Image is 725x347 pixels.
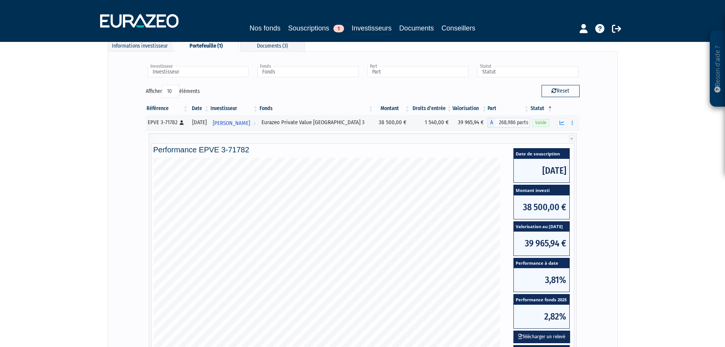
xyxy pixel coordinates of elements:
[514,294,569,305] span: Performance fonds 2025
[513,331,570,343] button: Télécharger un relevé
[250,23,280,34] a: Nos fonds
[410,115,453,130] td: 1 540,00 €
[100,14,178,28] img: 1732889491-logotype_eurazeo_blanc_rvb.png
[210,115,259,130] a: [PERSON_NAME]
[399,23,434,34] a: Documents
[453,115,488,130] td: 39 965,94 €
[253,116,256,130] i: Voir l'investisseur
[488,118,530,128] div: A - Eurazeo Private Value Europe 3
[410,102,453,115] th: Droits d'entrée: activer pour trier la colonne par ordre croissant
[441,23,475,34] a: Conseillers
[259,102,374,115] th: Fonds: activer pour trier la colonne par ordre croissant
[108,39,172,51] div: Informations investisseur
[162,85,179,98] select: Afficheréléments
[146,85,200,98] label: Afficher éléments
[488,102,530,115] th: Part: activer pour trier la colonne par ordre croissant
[514,232,569,255] span: 39 965,94 €
[514,195,569,219] span: 38 500,00 €
[514,305,569,328] span: 2,82%
[495,118,530,128] span: 268,986 parts
[240,39,305,51] div: Documents (3)
[146,102,189,115] th: Référence : activer pour trier la colonne par ordre croissant
[514,149,569,159] span: Date de souscription
[333,25,344,32] span: 1
[532,119,549,126] span: Valide
[374,115,411,130] td: 38 500,00 €
[530,102,553,115] th: Statut : activer pour trier la colonne par ordre d&eacute;croissant
[374,102,411,115] th: Montant: activer pour trier la colonne par ordre croissant
[352,23,392,35] a: Investisseurs
[210,102,259,115] th: Investisseur: activer pour trier la colonne par ordre croissant
[148,118,186,126] div: EPVE 3-71782
[713,35,722,103] p: Besoin d'aide ?
[453,102,488,115] th: Valorisation: activer pour trier la colonne par ordre croissant
[153,146,572,154] h4: Performance EPVE 3-71782
[514,185,569,195] span: Montant investi
[180,120,184,125] i: [Français] Personne physique
[542,85,580,97] button: Reset
[514,268,569,292] span: 3,81%
[174,39,239,52] div: Portefeuille (1)
[514,258,569,269] span: Performance à date
[189,102,210,115] th: Date: activer pour trier la colonne par ordre croissant
[191,118,207,126] div: [DATE]
[288,23,344,34] a: Souscriptions1
[261,118,371,126] div: Eurazeo Private Value [GEOGRAPHIC_DATA] 3
[488,118,495,128] span: A
[213,116,250,130] span: [PERSON_NAME]
[514,222,569,232] span: Valorisation au [DATE]
[514,159,569,182] span: [DATE]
